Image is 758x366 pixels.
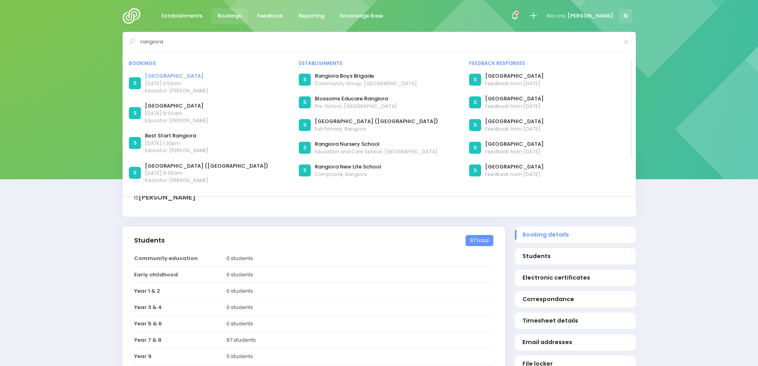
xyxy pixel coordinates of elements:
[485,163,544,171] a: [GEOGRAPHIC_DATA]
[522,252,628,260] span: Students
[145,87,208,94] span: Educator: [PERSON_NAME]
[221,352,498,360] div: 0 students
[619,9,633,23] span: N
[315,117,438,125] a: [GEOGRAPHIC_DATA] ([GEOGRAPHIC_DATA])
[522,295,628,303] span: Correspondance
[145,80,208,87] span: [DATE] 8:50am
[221,254,498,262] div: 0 students
[134,352,152,360] strong: Year 9
[515,227,636,243] a: Booking details
[129,77,141,89] div: S
[515,334,636,350] a: Email addresses
[485,140,544,148] a: [GEOGRAPHIC_DATA]
[485,171,544,178] span: Feedback from [DATE]
[123,8,145,24] img: Logo
[469,142,481,154] div: S
[221,320,498,328] div: 0 students
[299,119,311,131] div: S
[145,162,268,170] a: [GEOGRAPHIC_DATA] ([GEOGRAPHIC_DATA])
[134,185,624,202] h3: This booking is scheduled to last and will be taught to a total of in . The establishment's conta...
[469,60,629,67] div: Feedback responses
[145,117,208,124] span: Educator: [PERSON_NAME]
[485,148,544,155] span: Feedback from [DATE]
[515,313,636,329] a: Timesheet details
[466,235,493,246] span: 97 total
[134,254,198,262] strong: Community education
[515,248,636,264] a: Students
[299,164,311,176] div: S
[522,231,628,239] span: Booking details
[129,137,141,149] div: S
[218,12,242,20] span: Bookings
[134,271,178,278] strong: Early childhood
[145,177,268,184] span: Educator: [PERSON_NAME]
[485,72,544,80] a: [GEOGRAPHIC_DATA]
[134,303,162,311] strong: Year 3 & 4
[485,125,544,133] span: Feedback from [DATE]
[140,36,618,48] input: Search for anything (like establishments, bookings, or feedback)
[221,303,498,311] div: 0 students
[469,119,481,131] div: S
[298,12,324,20] span: Reporting
[315,72,417,80] a: Rangiora Boys Brigade
[485,103,544,110] span: Feedback from [DATE]
[522,274,628,282] span: Electronic certificates
[134,320,162,327] strong: Year 5 & 6
[134,237,165,245] h3: Students
[340,12,383,20] span: Knowledge Base
[315,140,438,148] a: Rangiora Nursery School
[485,95,544,103] a: [GEOGRAPHIC_DATA]
[315,148,438,155] span: Education and Care Service, [GEOGRAPHIC_DATA]
[129,107,141,119] div: S
[469,74,481,86] div: S
[315,171,381,178] span: Composite, Rangiora
[221,287,498,295] div: 0 students
[138,192,196,202] strong: [PERSON_NAME]
[567,12,614,20] span: [PERSON_NAME]
[129,167,141,179] div: S
[299,142,311,154] div: S
[221,336,498,344] div: 97 students
[522,317,628,325] span: Timesheet details
[299,74,311,86] div: S
[145,102,208,110] a: [GEOGRAPHIC_DATA]
[515,291,636,307] a: Correspondance
[145,132,208,140] a: Best Start Rangiora
[134,287,160,295] strong: Year 1 & 2
[134,336,162,344] strong: Year 7 & 8
[292,8,331,24] a: Reporting
[145,147,208,154] span: Educator: [PERSON_NAME]
[315,95,397,103] a: Blossoms Educare Rangiora
[315,80,417,87] span: Community Group, [GEOGRAPHIC_DATA]
[315,125,438,133] span: Full Primary, Rangiora
[299,60,459,67] div: Establishments
[469,164,481,176] div: S
[522,338,628,346] span: Email addresses
[129,60,289,67] div: Bookings
[333,8,390,24] a: Knowledge Base
[299,96,311,108] div: S
[469,96,481,108] div: S
[155,8,209,24] a: Establishments
[315,163,381,171] a: Rangiora New Life School
[251,8,290,24] a: Feedback
[145,140,208,147] span: [DATE] 1:30pm
[145,170,268,177] span: [DATE] 9:05am
[485,80,544,87] span: Feedback from [DATE]
[162,12,202,20] span: Establishments
[315,103,397,110] span: Pre-School, [GEOGRAPHIC_DATA]
[221,271,498,279] div: 0 students
[145,72,208,80] a: [GEOGRAPHIC_DATA]
[485,117,544,125] a: [GEOGRAPHIC_DATA]
[515,270,636,286] a: Electronic certificates
[211,8,248,24] a: Bookings
[257,12,283,20] span: Feedback
[145,110,208,117] span: [DATE] 9:00am
[547,12,566,20] span: Kia ora,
